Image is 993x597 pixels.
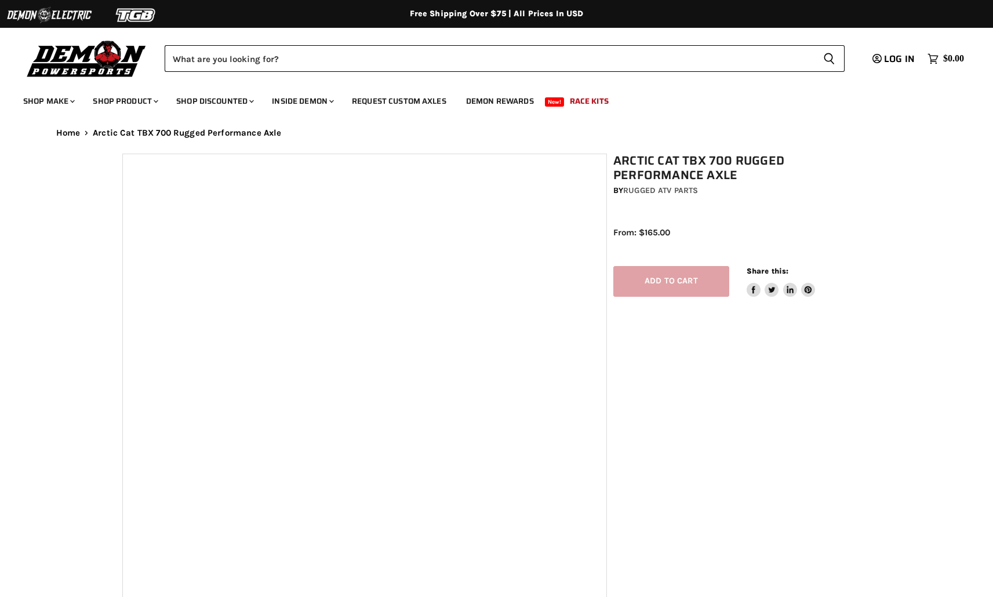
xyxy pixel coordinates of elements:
[457,89,543,113] a: Demon Rewards
[613,227,670,238] span: From: $165.00
[545,97,565,107] span: New!
[623,185,698,195] a: Rugged ATV Parts
[263,89,341,113] a: Inside Demon
[168,89,261,113] a: Shop Discounted
[6,4,93,26] img: Demon Electric Logo 2
[747,267,788,275] span: Share this:
[613,154,878,183] h1: Arctic Cat TBX 700 Rugged Performance Axle
[165,45,845,72] form: Product
[884,52,915,66] span: Log in
[84,89,165,113] a: Shop Product
[613,184,878,197] div: by
[33,9,961,19] div: Free Shipping Over $75 | All Prices In USD
[14,89,82,113] a: Shop Make
[922,50,970,67] a: $0.00
[814,45,845,72] button: Search
[33,128,961,138] nav: Breadcrumbs
[343,89,455,113] a: Request Custom Axles
[56,128,81,138] a: Home
[867,54,922,64] a: Log in
[23,38,150,79] img: Demon Powersports
[93,128,281,138] span: Arctic Cat TBX 700 Rugged Performance Axle
[943,53,964,64] span: $0.00
[165,45,814,72] input: Search
[747,266,816,297] aside: Share this:
[561,89,617,113] a: Race Kits
[93,4,180,26] img: TGB Logo 2
[14,85,961,113] ul: Main menu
